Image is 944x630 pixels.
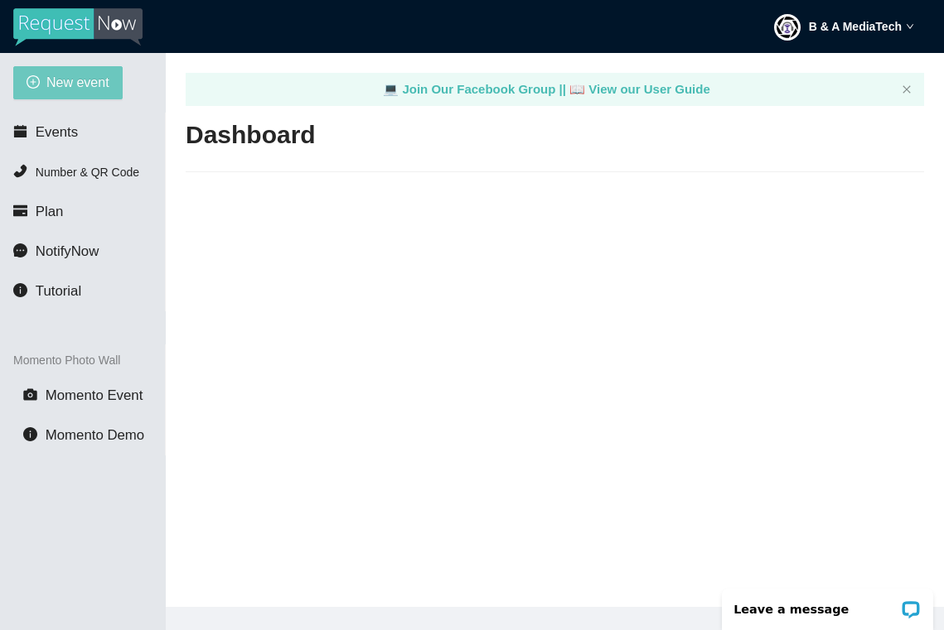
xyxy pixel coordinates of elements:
[383,82,399,96] span: laptop
[13,283,27,297] span: info-circle
[809,20,902,33] strong: B & A MediaTech
[383,82,569,96] a: laptop Join Our Facebook Group ||
[36,166,139,179] span: Number & QR Code
[46,427,144,443] span: Momento Demo
[36,243,99,259] span: NotifyNow
[13,66,123,99] button: plus-circleNew event
[23,387,37,402] span: camera
[13,243,27,257] span: message
[46,72,109,93] span: New event
[711,578,944,630] iframe: LiveChat chat widget
[13,124,27,138] span: calendar
[569,82,710,96] a: laptop View our User Guide
[27,75,40,91] span: plus-circle
[186,118,924,152] h2: Dashboard
[13,8,143,46] img: RequestNow
[46,387,143,403] span: Momento Event
[902,84,912,95] button: close
[13,164,27,178] span: phone
[36,283,81,299] span: Tutorial
[23,427,37,441] span: info-circle
[569,82,585,96] span: laptop
[36,124,78,140] span: Events
[36,204,64,219] span: Plan
[906,22,914,31] span: down
[774,14,801,41] img: ACg8ocLQ1c1YLjY2py9pqq18_tJB4-BAXzC3MAJvhDLHjCAZ0GLj6FAH=s96-c
[902,84,912,94] span: close
[13,204,27,218] span: credit-card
